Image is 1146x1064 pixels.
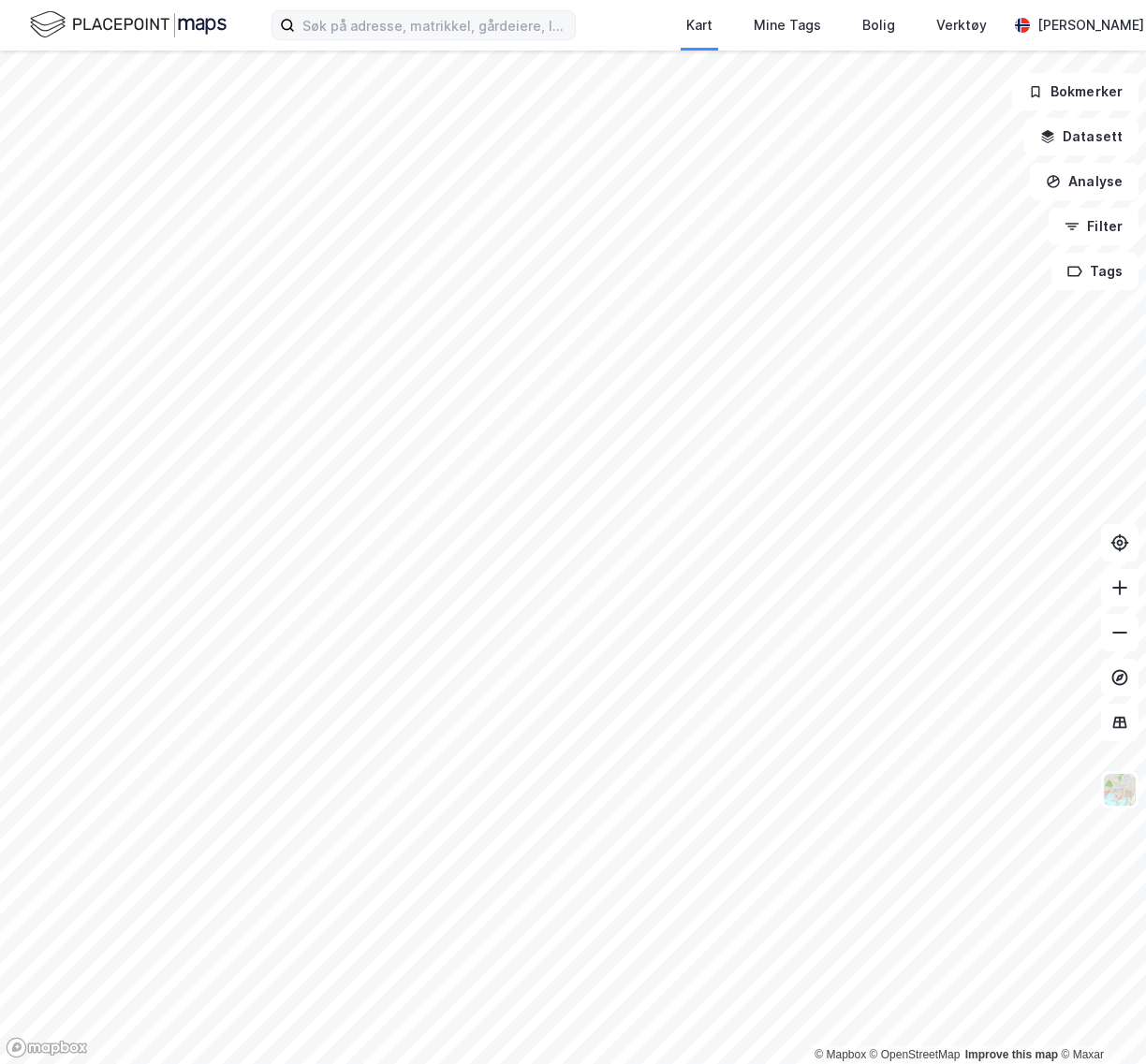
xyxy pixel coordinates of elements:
[1049,208,1139,245] button: Filter
[6,1037,88,1058] a: Mapbox homepage
[870,1048,961,1061] a: OpenStreetMap
[1052,974,1146,1064] div: Kontrollprogram for chat
[1102,772,1138,808] img: Z
[295,11,575,39] input: Søk på adresse, matrikkel, gårdeiere, leietakere eller personer
[862,14,895,36] div: Bolig
[1012,73,1139,110] button: Bokmerker
[1024,118,1139,155] button: Datasett
[936,14,987,36] div: Verktøy
[1037,14,1144,36] div: [PERSON_NAME]
[1051,253,1139,290] button: Tags
[815,1048,866,1061] a: Mapbox
[30,8,227,41] img: logo.f888ab2527a4732fd821a326f86c7f29.svg
[754,14,821,36] div: Mine Tags
[965,1048,1058,1061] a: Improve this map
[686,14,713,36] div: Kart
[1030,163,1139,200] button: Analyse
[1052,974,1146,1064] iframe: Chat Widget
